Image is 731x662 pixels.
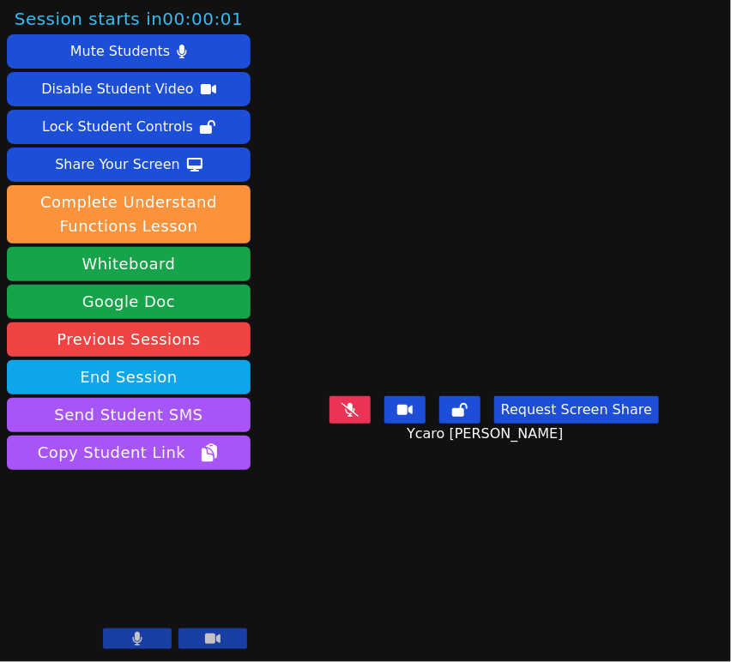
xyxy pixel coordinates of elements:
button: End Session [7,360,251,394]
a: Previous Sessions [7,322,251,357]
div: Lock Student Controls [42,113,193,141]
div: Disable Student Video [41,75,193,103]
button: Send Student SMS [7,398,251,432]
a: Google Doc [7,285,251,319]
button: Copy Student Link [7,436,251,470]
time: 00:00:01 [162,9,243,29]
button: Lock Student Controls [7,110,251,144]
button: Mute Students [7,34,251,69]
button: Disable Student Video [7,72,251,106]
button: Complete Understand Functions Lesson [7,185,251,244]
button: Request Screen Share [494,396,659,424]
span: Copy Student Link [38,441,220,465]
span: Session starts in [15,7,244,31]
button: Whiteboard [7,247,251,281]
div: Share Your Screen [55,151,180,178]
div: Mute Students [70,38,170,65]
button: Share Your Screen [7,147,251,182]
span: Ycaro [PERSON_NAME] [407,424,567,444]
